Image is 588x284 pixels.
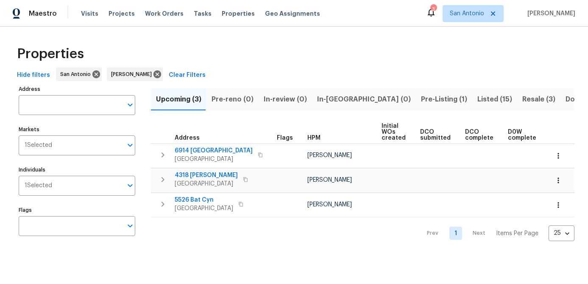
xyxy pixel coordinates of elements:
label: Address [19,87,135,92]
span: Initial WOs created [382,123,406,141]
span: Properties [17,50,84,58]
span: Flags [277,135,293,141]
span: [GEOGRAPHIC_DATA] [175,155,253,163]
span: [PERSON_NAME] [111,70,155,79]
span: [PERSON_NAME] [307,202,352,208]
span: San Antonio [450,9,484,18]
span: [PERSON_NAME] [307,152,352,158]
button: Open [124,139,136,151]
span: Address [175,135,200,141]
button: Open [124,99,136,111]
span: 5526 Bat Cyn [175,196,233,204]
span: HPM [307,135,320,141]
span: D0W complete [508,129,536,141]
span: Properties [222,9,255,18]
a: Goto page 1 [449,227,462,240]
span: [GEOGRAPHIC_DATA] [175,204,233,213]
label: Markets [19,127,135,132]
button: Hide filters [14,67,53,83]
p: Items Per Page [496,229,538,238]
span: DCO submitted [420,129,451,141]
span: In-[GEOGRAPHIC_DATA] (0) [317,93,411,105]
div: San Antonio [56,67,102,81]
span: Upcoming (3) [156,93,201,105]
span: Projects [109,9,135,18]
span: 4318 [PERSON_NAME] [175,171,238,180]
span: Hide filters [17,70,50,81]
label: Flags [19,208,135,213]
span: Listed (15) [477,93,512,105]
span: DCO complete [465,129,493,141]
nav: Pagination Navigation [419,222,574,245]
span: Visits [81,9,98,18]
span: Work Orders [145,9,184,18]
span: San Antonio [60,70,94,79]
span: Tasks [194,11,212,17]
div: [PERSON_NAME] [107,67,163,81]
span: Resale (3) [522,93,555,105]
span: [PERSON_NAME] [524,9,575,18]
span: Pre-reno (0) [212,93,254,105]
span: 1 Selected [25,142,52,149]
span: 6914 [GEOGRAPHIC_DATA] [175,146,253,155]
span: Clear Filters [169,70,206,81]
div: 25 [549,222,574,244]
span: 1 Selected [25,182,52,189]
button: Clear Filters [165,67,209,83]
label: Individuals [19,167,135,172]
span: [GEOGRAPHIC_DATA] [175,180,238,188]
span: Maestro [29,9,57,18]
span: Geo Assignments [265,9,320,18]
span: In-review (0) [264,93,307,105]
div: 3 [430,5,436,14]
span: [PERSON_NAME] [307,177,352,183]
button: Open [124,180,136,191]
button: Open [124,220,136,232]
span: Pre-Listing (1) [421,93,467,105]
